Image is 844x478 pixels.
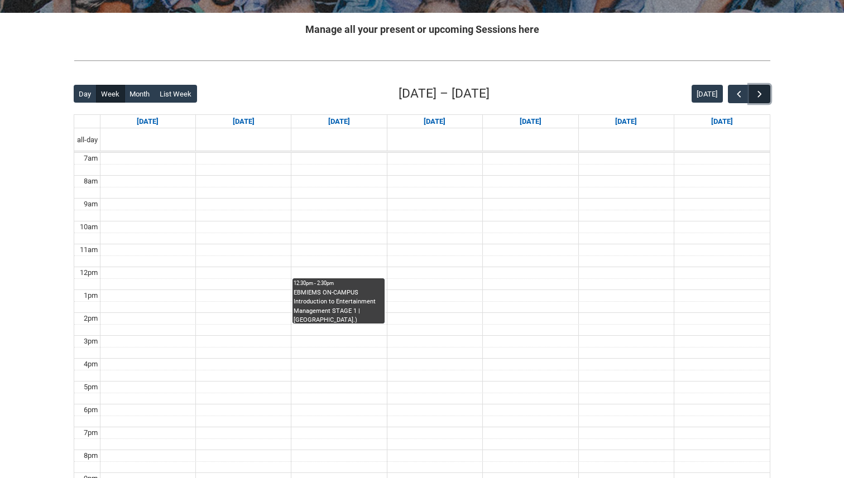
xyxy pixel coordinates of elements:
div: 9am [81,199,100,210]
button: Week [96,85,125,103]
a: Go to September 7, 2025 [135,115,161,128]
div: 3pm [81,336,100,347]
a: Go to September 10, 2025 [421,115,448,128]
button: Month [124,85,155,103]
button: Next Week [749,85,770,103]
div: 10am [78,221,100,233]
div: 8am [81,176,100,187]
div: EBMIEMS ON-CAMPUS Introduction to Entertainment Management STAGE 1 | [GEOGRAPHIC_DATA].) (capacit... [294,288,383,324]
div: 6pm [81,404,100,416]
div: 7am [81,153,100,164]
a: Go to September 11, 2025 [517,115,544,128]
a: Go to September 8, 2025 [231,115,257,128]
h2: [DATE] – [DATE] [399,84,490,103]
div: 8pm [81,450,100,461]
button: List Week [155,85,197,103]
button: [DATE] [692,85,723,103]
div: 4pm [81,359,100,370]
h2: Manage all your present or upcoming Sessions here [74,22,770,37]
a: Go to September 12, 2025 [613,115,639,128]
span: all-day [75,134,100,146]
div: 11am [78,244,100,255]
div: 5pm [81,382,100,393]
div: 12:30pm - 2:30pm [294,279,383,287]
div: 12pm [78,267,100,278]
button: Day [74,85,97,103]
img: REDU_GREY_LINE [74,55,770,66]
button: Previous Week [728,85,749,103]
div: 2pm [81,313,100,324]
div: 7pm [81,427,100,438]
a: Go to September 13, 2025 [709,115,735,128]
a: Go to September 9, 2025 [326,115,352,128]
div: 1pm [81,290,100,301]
